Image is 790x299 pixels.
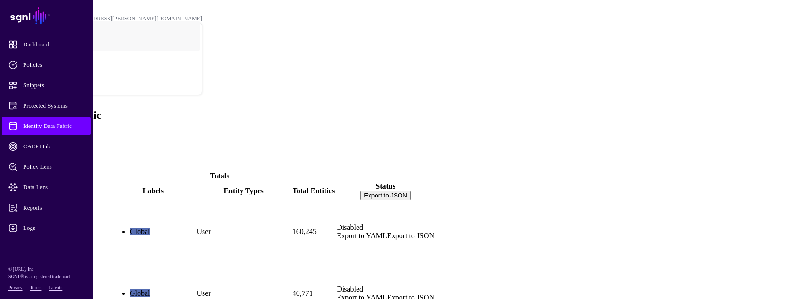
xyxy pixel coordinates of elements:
[8,81,99,90] span: Snippets
[337,182,434,191] div: Status
[6,6,87,26] a: SGNL
[111,187,195,195] div: Labels
[49,285,62,290] a: Patents
[30,285,42,290] a: Terms
[8,162,99,172] span: Policy Lens
[210,172,226,180] strong: Total
[130,228,150,235] span: Global
[2,117,91,135] a: Identity Data Fabric
[292,202,335,262] td: 160,245
[19,81,202,88] div: Log out
[8,183,99,192] span: Data Lens
[8,285,23,290] a: Privacy
[360,191,411,200] button: Export to JSON
[8,60,99,70] span: Policies
[2,219,91,237] a: Logs
[387,232,434,240] a: Export to JSON
[2,76,91,95] a: Snippets
[2,178,91,197] a: Data Lens
[8,223,99,233] span: Logs
[130,289,150,297] span: Global
[8,40,99,49] span: Dashboard
[2,198,91,217] a: Reports
[2,96,91,115] a: Protected Systems
[293,187,335,195] div: Total Entities
[8,273,84,280] p: SGNL® is a registered trademark
[8,266,84,273] p: © [URL], Inc
[196,202,291,262] td: User
[337,232,387,240] a: Export to YAML
[2,56,91,74] a: Policies
[8,142,99,151] span: CAEP Hub
[224,187,264,195] span: Entity Types
[226,173,229,180] small: 5
[8,101,99,110] span: Protected Systems
[4,109,786,121] h2: Identity Data Fabric
[19,15,202,22] div: [PERSON_NAME][EMAIL_ADDRESS][PERSON_NAME][DOMAIN_NAME]
[8,121,99,131] span: Identity Data Fabric
[2,137,91,156] a: CAEP Hub
[8,203,99,212] span: Reports
[2,239,91,258] a: Admin
[2,158,91,176] a: Policy Lens
[2,35,91,54] a: Dashboard
[337,285,363,293] span: Disabled
[19,48,202,78] a: POC
[337,223,363,231] span: Disabled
